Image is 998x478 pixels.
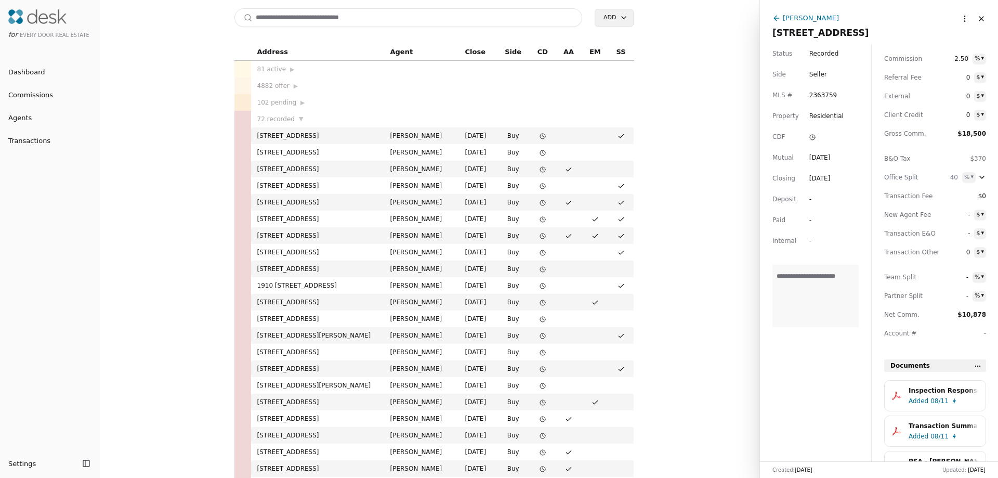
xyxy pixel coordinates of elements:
td: [DATE] [459,161,497,177]
td: Buy [497,410,530,427]
span: ▶ [290,65,294,74]
span: ▶ [294,82,298,91]
span: Client Credit [884,110,931,120]
div: Created: [772,466,812,474]
td: [PERSON_NAME] [384,127,459,144]
span: Net Comm. [884,309,931,320]
td: Buy [497,211,530,227]
td: [STREET_ADDRESS] [251,311,384,327]
td: [STREET_ADDRESS] [251,427,384,444]
td: [DATE] [459,311,497,327]
td: [STREET_ADDRESS] [251,177,384,194]
td: [PERSON_NAME] [384,227,459,244]
span: ▶ [300,98,305,108]
div: Office Split [884,172,931,183]
span: Residential [809,111,844,121]
span: - [950,272,968,282]
td: [STREET_ADDRESS] [251,127,384,144]
span: SS [616,46,626,58]
button: $ [974,72,986,83]
span: Added [909,431,928,442]
div: ▾ [981,210,984,219]
td: [DATE] [459,444,497,460]
td: [DATE] [459,344,497,360]
span: Status [772,48,792,59]
span: Transaction E&O [884,228,931,239]
span: - [950,291,968,301]
span: External [884,91,931,101]
div: - [809,194,828,204]
td: Buy [497,227,530,244]
button: $ [974,110,986,120]
span: Partner Split [884,291,931,301]
div: [DATE] [809,173,831,184]
span: CDF [772,132,785,142]
td: [DATE] [459,261,497,277]
div: ▾ [981,54,984,63]
span: Recorded [809,48,838,59]
div: - [809,236,828,246]
td: [PERSON_NAME] [384,194,459,211]
td: [DATE] [459,227,497,244]
div: - [809,215,828,225]
span: [STREET_ADDRESS] [772,28,869,38]
td: [PERSON_NAME] [384,311,459,327]
td: [DATE] [459,460,497,477]
td: [DATE] [459,360,497,377]
td: [DATE] [459,327,497,344]
button: $ [974,247,986,257]
td: Buy [497,344,530,360]
td: 1910 [STREET_ADDRESS] [251,277,384,294]
td: [STREET_ADDRESS] [251,460,384,477]
button: Add [595,9,633,27]
button: $ [974,210,986,220]
div: [PERSON_NAME] [783,12,839,23]
span: Side [505,46,521,58]
span: 40 [939,172,958,183]
span: Closing [772,173,795,184]
td: [DATE] [459,127,497,144]
span: 2363759 [809,90,837,100]
span: for [8,31,18,38]
button: % [973,272,986,282]
span: EM [589,46,601,58]
button: % [973,291,986,301]
td: [STREET_ADDRESS] [251,261,384,277]
span: - [984,330,986,337]
span: - [951,210,970,220]
span: 2.50 [950,54,968,64]
span: - [951,228,970,239]
td: [DATE] [459,144,497,161]
span: Address [257,46,288,58]
td: [STREET_ADDRESS] [251,344,384,360]
span: 0 [951,110,970,120]
td: [PERSON_NAME] [384,377,459,394]
td: [STREET_ADDRESS] [251,144,384,161]
div: PSA - [PERSON_NAME] - [DATE].pdf [909,456,978,467]
span: 08/11 [930,396,949,406]
button: Transaction Summary.pdfAdded08/11 [884,416,986,447]
span: Account # [884,328,931,339]
td: Buy [497,427,530,444]
div: ▾ [970,172,974,182]
td: [DATE] [459,177,497,194]
td: [DATE] [459,377,497,394]
td: Buy [497,277,530,294]
img: Desk [8,9,67,24]
span: Gross Comm. [884,128,931,139]
td: [PERSON_NAME] [384,427,459,444]
td: [STREET_ADDRESS] [251,227,384,244]
td: [PERSON_NAME] [384,460,459,477]
span: Team Split [884,272,931,282]
td: [DATE] [459,211,497,227]
td: [STREET_ADDRESS] [251,444,384,460]
td: Buy [497,244,530,261]
div: ▾ [981,291,984,300]
td: [PERSON_NAME] [384,444,459,460]
td: Buy [497,360,530,377]
div: ▾ [981,110,984,119]
td: Buy [497,261,530,277]
td: Buy [497,311,530,327]
td: [PERSON_NAME] [384,211,459,227]
td: [STREET_ADDRESS] [251,394,384,410]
